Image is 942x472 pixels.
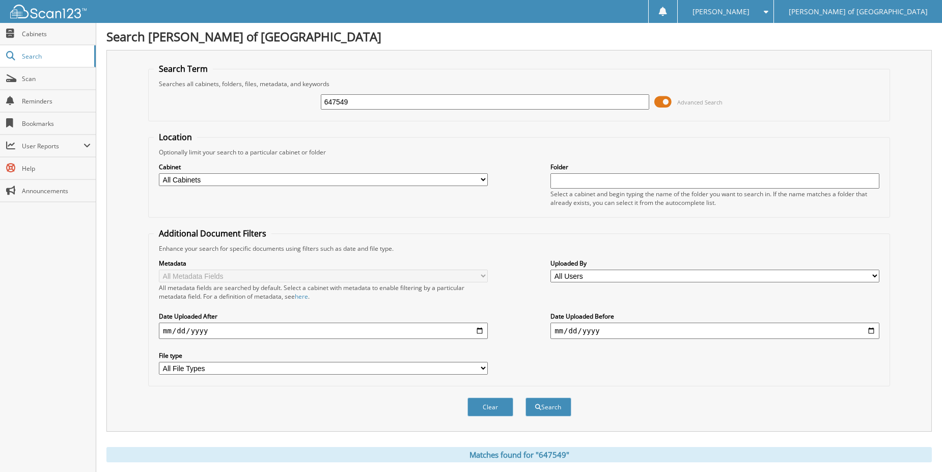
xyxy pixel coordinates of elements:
[159,351,488,360] label: File type
[550,190,879,207] div: Select a cabinet and begin typing the name of the folder you want to search in. If the name match...
[467,398,513,416] button: Clear
[550,259,879,268] label: Uploaded By
[550,312,879,321] label: Date Uploaded Before
[154,244,884,253] div: Enhance your search for specific documents using filters such as date and file type.
[22,142,84,150] span: User Reports
[106,447,932,462] div: Matches found for "647549"
[22,187,91,195] span: Announcements
[22,119,91,128] span: Bookmarks
[295,292,308,301] a: here
[159,283,488,301] div: All metadata fields are searched by default. Select a cabinet with metadata to enable filtering b...
[159,312,488,321] label: Date Uploaded After
[154,80,884,88] div: Searches all cabinets, folders, files, metadata, and keywords
[22,164,91,173] span: Help
[10,5,87,18] img: scan123-logo-white.svg
[22,52,89,61] span: Search
[692,9,750,15] span: [PERSON_NAME]
[22,97,91,106] span: Reminders
[154,148,884,156] div: Optionally limit your search to a particular cabinet or folder
[159,323,488,339] input: start
[159,163,488,171] label: Cabinet
[525,398,571,416] button: Search
[550,163,879,171] label: Folder
[154,132,197,143] legend: Location
[22,30,91,38] span: Cabinets
[154,63,213,74] legend: Search Term
[159,259,488,268] label: Metadata
[677,98,723,106] span: Advanced Search
[106,28,932,45] h1: Search [PERSON_NAME] of [GEOGRAPHIC_DATA]
[22,74,91,83] span: Scan
[550,323,879,339] input: end
[154,228,271,239] legend: Additional Document Filters
[789,9,928,15] span: [PERSON_NAME] of [GEOGRAPHIC_DATA]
